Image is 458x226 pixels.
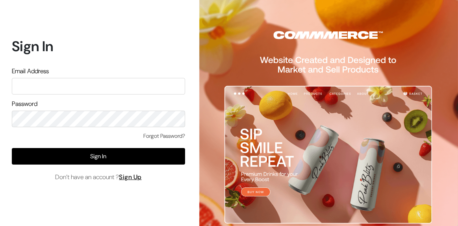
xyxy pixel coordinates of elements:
[12,148,185,165] button: Sign In
[143,132,185,140] a: Forgot Password?
[119,173,142,181] a: Sign Up
[12,99,37,109] label: Password
[12,67,49,76] label: Email Address
[12,38,185,55] h1: Sign In
[55,172,142,182] span: Don’t have an account ?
